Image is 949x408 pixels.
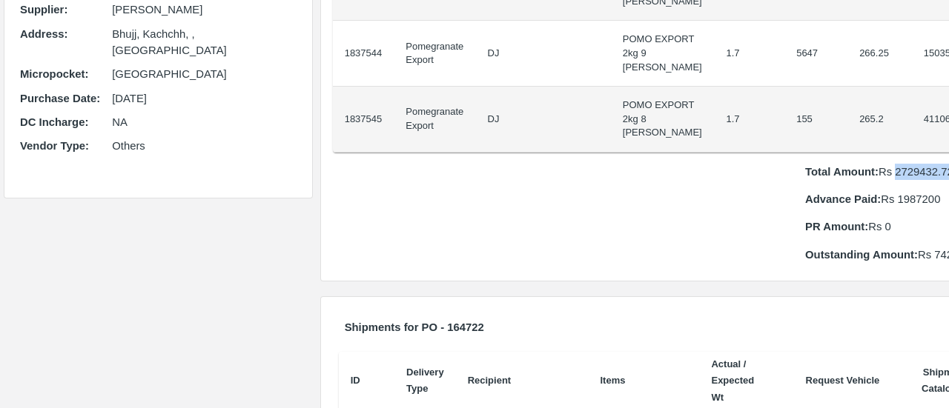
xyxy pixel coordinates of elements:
[112,1,296,18] p: [PERSON_NAME]
[600,375,625,386] b: Items
[20,28,67,40] b: Address :
[805,193,881,205] b: Advance Paid:
[784,21,847,87] td: 5647
[805,221,868,233] b: PR Amount:
[394,87,475,153] td: Pomegranate Export
[847,87,912,153] td: 265.2
[805,166,879,178] b: Total Amount:
[112,138,296,154] p: Others
[351,375,360,386] b: ID
[476,21,611,87] td: DJ
[112,66,296,82] p: [GEOGRAPHIC_DATA]
[611,21,715,87] td: POMO EXPORT 2kg 9 [PERSON_NAME]
[711,358,754,403] b: Actual / Expected Wt
[20,4,67,16] b: Supplier :
[333,87,394,153] td: 1837545
[333,21,394,87] td: 1837544
[345,321,484,333] b: Shipments for PO - 164722
[468,375,512,386] b: Recipient
[112,26,296,59] p: Bhujj, Kachchh, , [GEOGRAPHIC_DATA]
[806,375,880,386] b: Request Vehicle
[394,21,475,87] td: Pomegranate Export
[847,21,912,87] td: 266.25
[611,87,715,153] td: POMO EXPORT 2kg 8 [PERSON_NAME]
[784,87,847,153] td: 155
[20,68,88,80] b: Micropocket :
[112,90,296,107] p: [DATE]
[805,249,918,261] b: Outstanding Amount:
[20,116,88,128] b: DC Incharge :
[20,140,89,152] b: Vendor Type :
[715,21,785,87] td: 1.7
[406,367,444,394] b: Delivery Type
[715,87,785,153] td: 1.7
[20,93,100,104] b: Purchase Date :
[476,87,611,153] td: DJ
[112,114,296,130] p: NA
